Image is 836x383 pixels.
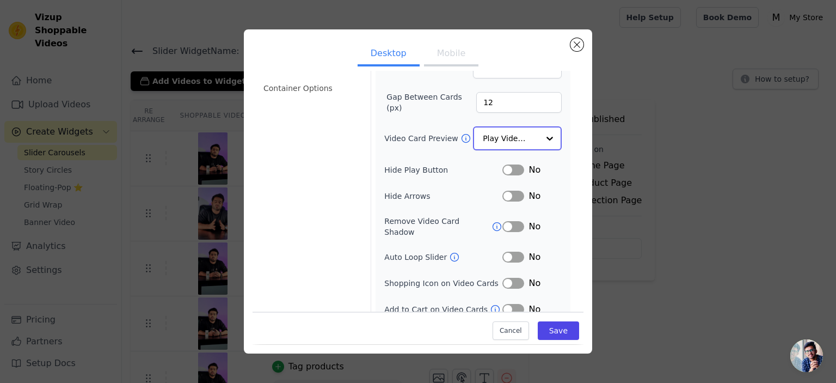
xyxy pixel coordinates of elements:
span: No [528,163,540,177]
button: Mobile [424,42,478,66]
span: No [528,277,540,290]
label: Gap Between Cards (px) [386,92,476,113]
button: Close modal [570,38,583,51]
span: No [528,303,540,316]
label: Hide Arrows [384,191,502,202]
span: No [528,190,540,203]
button: Cancel [493,322,529,341]
button: Desktop [358,42,420,66]
button: Save [538,322,579,341]
label: Hide Play Button [384,165,502,175]
li: Container Options [257,77,364,99]
label: Video Card Preview [384,133,460,144]
label: Auto Loop Slider [384,252,449,263]
label: Remove Video Card Shadow [384,216,491,238]
label: Shopping Icon on Video Cards [384,278,502,289]
span: No [528,251,540,264]
span: No [528,220,540,233]
div: Open chat [790,339,823,372]
label: Add to Cart on Video Cards [384,304,490,315]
